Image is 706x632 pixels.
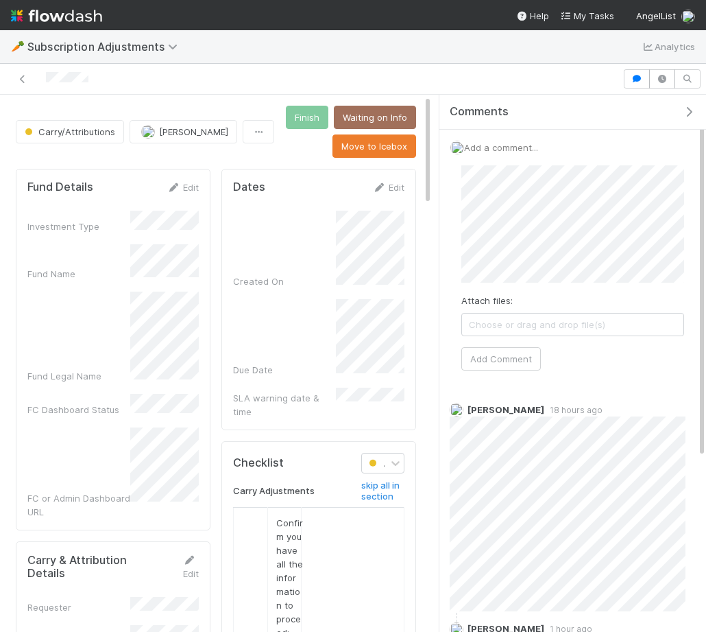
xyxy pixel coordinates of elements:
button: Finish [286,106,328,129]
span: Add a comment... [464,142,538,153]
span: Choose or drag and drop file(s) [462,314,683,336]
a: Edit [372,182,404,193]
a: My Tasks [560,9,614,23]
img: avatar_768cd48b-9260-4103-b3ef-328172ae0546.png [450,403,463,417]
span: My Tasks [560,10,614,21]
h5: Dates [233,180,265,194]
div: SLA warning date & time [233,391,336,419]
img: avatar_18c010e4-930e-4480-823a-7726a265e9dd.png [450,141,464,154]
div: Help [516,9,549,23]
label: Attach files: [461,294,513,307]
img: logo-inverted-e16ddd16eac7371096b0.svg [11,4,102,27]
button: Carry/Attributions [16,120,124,143]
a: Edit [182,554,199,579]
span: 🥕 [11,40,25,52]
span: Carry/Attributions [366,458,453,469]
span: AngelList [636,10,676,21]
div: Investment Type [27,220,130,233]
a: Edit [167,182,199,193]
h5: Carry & Attribution Details [27,554,167,581]
img: avatar_768cd48b-9260-4103-b3ef-328172ae0546.png [141,125,155,139]
span: Comments [450,105,509,119]
div: Created On [233,274,336,288]
a: Analytics [641,38,695,55]
div: Fund Name [27,267,130,281]
span: [PERSON_NAME] [467,404,544,415]
span: Subscription Adjustments [27,40,184,54]
button: Add Comment [461,347,541,371]
h6: Carry Adjustments [233,486,315,497]
a: skip all in section [361,480,404,507]
div: FC Dashboard Status [27,403,130,417]
button: Move to Icebox [332,134,416,158]
div: FC or Admin Dashboard URL [27,491,130,519]
h6: skip all in section [361,480,404,502]
div: Fund Legal Name [27,369,130,383]
button: Waiting on Info [334,106,416,129]
h5: Checklist [233,456,284,470]
button: [PERSON_NAME] [130,120,237,143]
h5: Fund Details [27,180,93,194]
span: Carry/Attributions [22,126,115,137]
span: 18 hours ago [544,405,602,415]
span: [PERSON_NAME] [159,126,228,137]
div: Due Date [233,363,336,377]
div: Requester [27,600,130,614]
img: avatar_18c010e4-930e-4480-823a-7726a265e9dd.png [681,10,695,23]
